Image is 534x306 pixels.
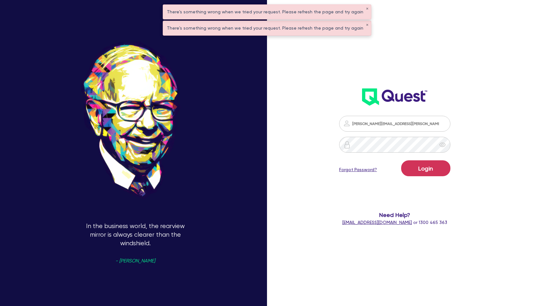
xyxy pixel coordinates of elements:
[439,142,446,148] span: eye
[163,21,371,35] div: There's something wrong when we tried your request. Please refresh the page and try again
[339,166,377,173] a: Forgot Password?
[342,220,447,225] span: or 1300 465 363
[366,24,368,27] button: ✕
[163,5,371,19] div: There's something wrong when we tried your request. Please refresh the page and try again
[343,141,351,149] img: icon-password
[115,259,155,263] span: - [PERSON_NAME]
[343,120,351,127] img: icon-password
[366,7,368,10] button: ✕
[342,220,412,225] a: [EMAIL_ADDRESS][DOMAIN_NAME]
[401,160,450,176] button: Login
[362,88,427,106] img: wH2k97JdezQIQAAAABJRU5ErkJggg==
[325,211,465,219] span: Need Help?
[339,116,450,132] input: Email address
